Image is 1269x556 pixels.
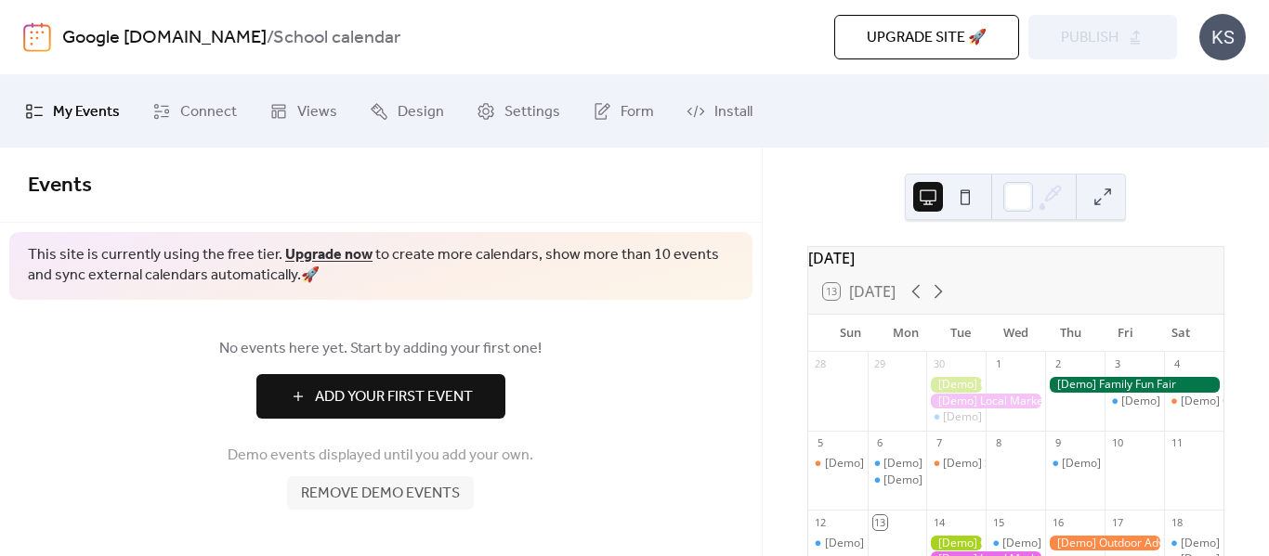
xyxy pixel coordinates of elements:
a: Connect [138,83,251,140]
div: [Demo] Gardening Workshop [926,377,986,393]
span: Remove demo events [301,483,460,505]
button: Add Your First Event [256,374,505,419]
span: Views [297,97,337,127]
div: [Demo] Gardening Workshop [926,536,986,551]
span: This site is currently using the free tier. to create more calendars, show more than 10 events an... [28,245,734,287]
div: 1 [991,357,1005,371]
a: Form [579,83,668,140]
a: Settings [463,83,574,140]
div: Sun [823,315,878,352]
div: [Demo] Open Mic Night [1164,394,1223,409]
span: Connect [180,97,237,127]
div: [Demo] Morning Yoga Bliss [986,536,1045,551]
span: Form [621,97,654,127]
div: [Demo] Seniors' Social Tea [926,456,986,472]
div: [Demo] Morning Yoga Bliss [1045,456,1105,472]
div: 11 [1170,436,1184,450]
div: 10 [1110,436,1124,450]
span: Install [714,97,752,127]
div: [Demo] Morning Yoga Bliss [926,409,986,425]
a: Google [DOMAIN_NAME] [62,20,267,56]
div: 18 [1170,515,1184,529]
span: Design [398,97,444,127]
div: 9 [1051,436,1065,450]
div: [Demo] Morning Yoga Bliss [1164,536,1223,551]
a: Install [673,83,766,140]
div: [Demo] Seniors' Social Tea [943,456,1082,472]
div: [DATE] [808,247,1223,269]
div: Fri [1098,315,1153,352]
div: 14 [932,515,946,529]
div: 17 [1110,515,1124,529]
div: Sat [1154,315,1209,352]
div: 2 [1051,357,1065,371]
div: 30 [932,357,946,371]
div: [Demo] Fitness Bootcamp [883,456,1017,472]
div: [Demo] Morning Yoga Bliss [1062,456,1203,472]
div: [Demo] Morning Yoga Bliss [868,472,927,488]
span: My Events [53,97,120,127]
div: 5 [814,436,828,450]
div: Wed [988,315,1043,352]
div: [Demo] Morning Yoga Bliss [1105,394,1164,409]
div: [Demo] Outdoor Adventure Day [1045,536,1164,551]
img: logo [23,22,51,52]
div: 8 [991,436,1005,450]
div: [Demo] Morning Yoga Bliss [825,536,966,551]
b: / [267,20,273,56]
div: 4 [1170,357,1184,371]
div: 7 [932,436,946,450]
button: Upgrade site 🚀 [834,15,1019,59]
div: [Demo] Fitness Bootcamp [868,456,927,472]
div: [Demo] Morning Yoga Bliss [1002,536,1144,551]
div: 3 [1110,357,1124,371]
div: 6 [873,436,887,450]
div: 13 [873,515,887,529]
div: KS [1199,14,1246,60]
button: Remove demo events [287,476,474,510]
div: 29 [873,357,887,371]
div: 15 [991,515,1005,529]
div: Mon [878,315,933,352]
div: Thu [1043,315,1098,352]
div: [Demo] Morning Yoga Bliss [943,409,1084,425]
span: Events [28,165,92,206]
div: [Demo] Morning Yoga Bliss [808,536,868,551]
a: My Events [11,83,134,140]
div: [Demo] Local Market [926,394,1045,409]
b: School calendar [273,20,400,56]
a: Design [356,83,458,140]
div: Tue [933,315,988,352]
span: Demo events displayed until you add your own. [228,445,533,467]
div: 12 [814,515,828,529]
span: Upgrade site 🚀 [867,27,987,49]
a: Upgrade now [285,240,373,269]
div: [Demo] Morning Yoga Bliss [1121,394,1262,409]
div: [Demo] Book Club Gathering [825,456,974,472]
div: 16 [1051,515,1065,529]
a: Add Your First Event [28,374,734,419]
span: Settings [504,97,560,127]
span: No events here yet. Start by adding your first one! [28,338,734,360]
div: [Demo] Morning Yoga Bliss [883,472,1025,488]
a: Views [255,83,351,140]
span: Add Your First Event [315,386,473,408]
div: 28 [814,357,828,371]
div: [Demo] Family Fun Fair [1045,377,1223,393]
div: [Demo] Book Club Gathering [808,456,868,472]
